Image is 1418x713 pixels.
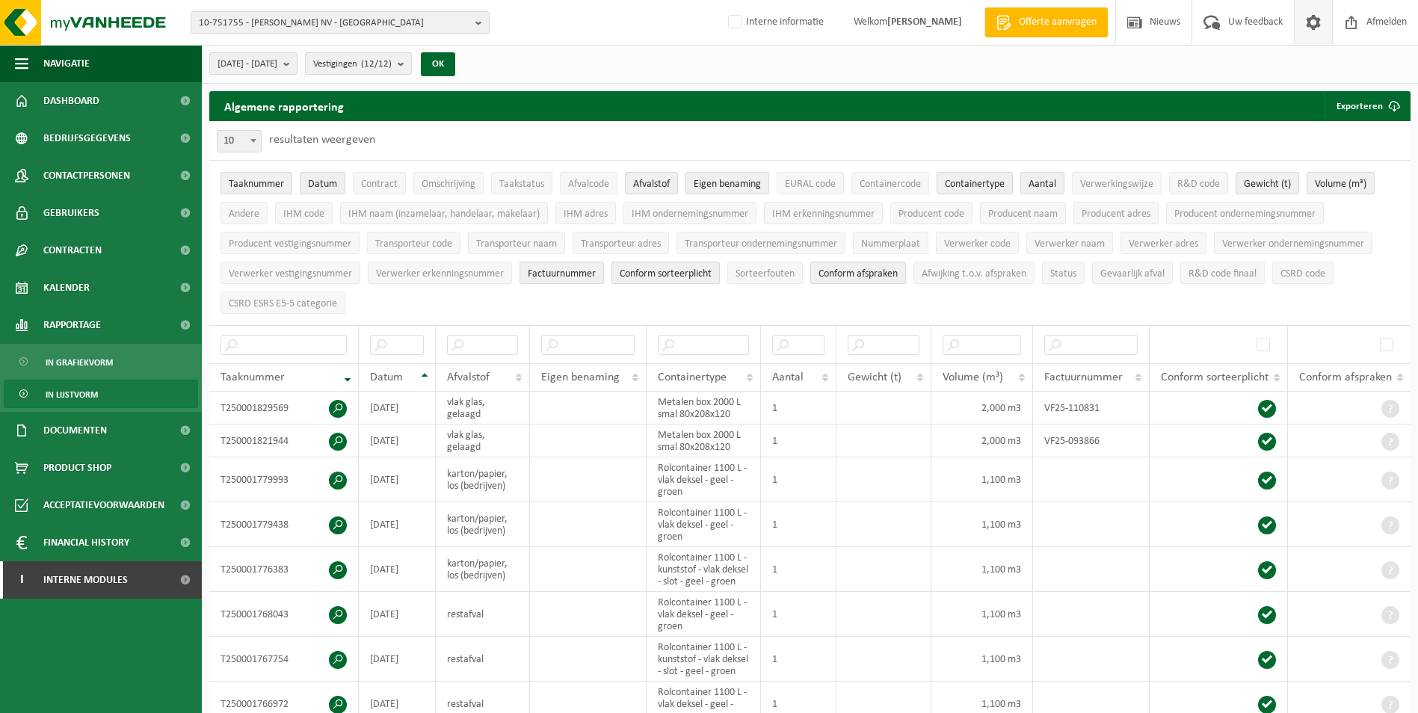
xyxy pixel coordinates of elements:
[221,202,268,224] button: AndereAndere: Activate to sort
[221,262,360,284] button: Verwerker vestigingsnummerVerwerker vestigingsnummer: Activate to sort
[1026,232,1113,254] button: Verwerker naamVerwerker naam: Activate to sort
[1299,371,1392,383] span: Conform afspraken
[436,637,531,682] td: restafval
[359,502,436,547] td: [DATE]
[43,487,164,524] span: Acceptatievoorwaarden
[937,172,1013,194] button: ContainertypeContainertype: Activate to sort
[1033,392,1150,425] td: VF25-110831
[447,371,490,383] span: Afvalstof
[1020,172,1064,194] button: AantalAantal: Activate to sort
[436,592,531,637] td: restafval
[725,11,824,34] label: Interne informatie
[1035,238,1105,250] span: Verwerker naam
[658,371,727,383] span: Containertype
[647,457,761,502] td: Rolcontainer 1100 L - vlak deksel - geel - groen
[988,209,1058,220] span: Producent naam
[623,202,756,224] button: IHM ondernemingsnummerIHM ondernemingsnummer: Activate to sort
[1236,172,1299,194] button: Gewicht (t)Gewicht (t): Activate to sort
[218,131,261,152] span: 10
[359,592,436,637] td: [DATE]
[541,371,620,383] span: Eigen benaming
[785,179,836,190] span: EURAL code
[361,59,392,69] count: (12/12)
[853,232,928,254] button: NummerplaatNummerplaat: Activate to sort
[1033,425,1150,457] td: VF25-093866
[761,592,836,637] td: 1
[761,502,836,547] td: 1
[761,425,836,457] td: 1
[936,232,1019,254] button: Verwerker codeVerwerker code: Activate to sort
[209,91,359,121] h2: Algemene rapportering
[191,11,490,34] button: 10-751755 - [PERSON_NAME] NV - [GEOGRAPHIC_DATA]
[1120,232,1206,254] button: Verwerker adresVerwerker adres: Activate to sort
[1073,202,1159,224] button: Producent adresProducent adres: Activate to sort
[931,547,1032,592] td: 1,100 m3
[528,268,596,280] span: Factuurnummer
[625,172,678,194] button: AfvalstofAfvalstof: Activate to sort
[1100,268,1165,280] span: Gevaarlijk afval
[1272,262,1334,284] button: CSRD codeCSRD code: Activate to sort
[370,371,403,383] span: Datum
[1080,179,1153,190] span: Verwerkingswijze
[436,425,531,457] td: vlak glas, gelaagd
[229,238,351,250] span: Producent vestigingsnummer
[43,157,130,194] span: Contactpersonen
[359,392,436,425] td: [DATE]
[359,637,436,682] td: [DATE]
[984,7,1108,37] a: Offerte aanvragen
[1129,238,1198,250] span: Verwerker adres
[300,172,345,194] button: DatumDatum: Activate to sort
[1044,371,1123,383] span: Factuurnummer
[43,45,90,82] span: Navigatie
[1092,262,1173,284] button: Gevaarlijk afval : Activate to sort
[436,392,531,425] td: vlak glas, gelaagd
[209,425,359,457] td: T250001821944
[43,120,131,157] span: Bedrijfsgegevens
[633,179,670,190] span: Afvalstof
[848,371,901,383] span: Gewicht (t)
[43,524,129,561] span: Financial History
[860,179,921,190] span: Containercode
[4,348,198,376] a: In grafiekvorm
[647,547,761,592] td: Rolcontainer 1100 L - kunststof - vlak deksel - slot - geel - groen
[898,209,964,220] span: Producent code
[43,194,99,232] span: Gebruikers
[945,179,1005,190] span: Containertype
[348,209,540,220] span: IHM naam (inzamelaar, handelaar, makelaar)
[46,380,98,409] span: In lijstvorm
[436,457,531,502] td: karton/papier, los (bedrijven)
[376,268,504,280] span: Verwerker erkenningsnummer
[1307,172,1375,194] button: Volume (m³)Volume (m³): Activate to sort
[931,592,1032,637] td: 1,100 m3
[229,268,352,280] span: Verwerker vestigingsnummer
[313,53,392,75] span: Vestigingen
[943,371,1003,383] span: Volume (m³)
[209,592,359,637] td: T250001768043
[861,238,920,250] span: Nummerplaat
[15,561,28,599] span: I
[229,298,337,309] span: CSRD ESRS E5-5 categorie
[772,209,875,220] span: IHM erkenningsnummer
[1042,262,1085,284] button: StatusStatus: Activate to sort
[413,172,484,194] button: OmschrijvingOmschrijving: Activate to sort
[209,547,359,592] td: T250001776383
[43,232,102,269] span: Contracten
[361,179,398,190] span: Contract
[221,371,285,383] span: Taaknummer
[229,179,284,190] span: Taaknummer
[221,172,292,194] button: TaaknummerTaaknummer: Activate to remove sorting
[1082,209,1150,220] span: Producent adres
[436,502,531,547] td: karton/papier, los (bedrijven)
[209,457,359,502] td: T250001779993
[761,547,836,592] td: 1
[1161,371,1269,383] span: Conform sorteerplicht
[887,16,962,28] strong: [PERSON_NAME]
[269,134,375,146] label: resultaten weergeven
[520,262,604,284] button: FactuurnummerFactuurnummer: Activate to sort
[913,262,1035,284] button: Afwijking t.o.v. afsprakenAfwijking t.o.v. afspraken: Activate to sort
[611,262,720,284] button: Conform sorteerplicht : Activate to sort
[308,179,337,190] span: Datum
[632,209,748,220] span: IHM ondernemingsnummer
[931,502,1032,547] td: 1,100 m3
[359,547,436,592] td: [DATE]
